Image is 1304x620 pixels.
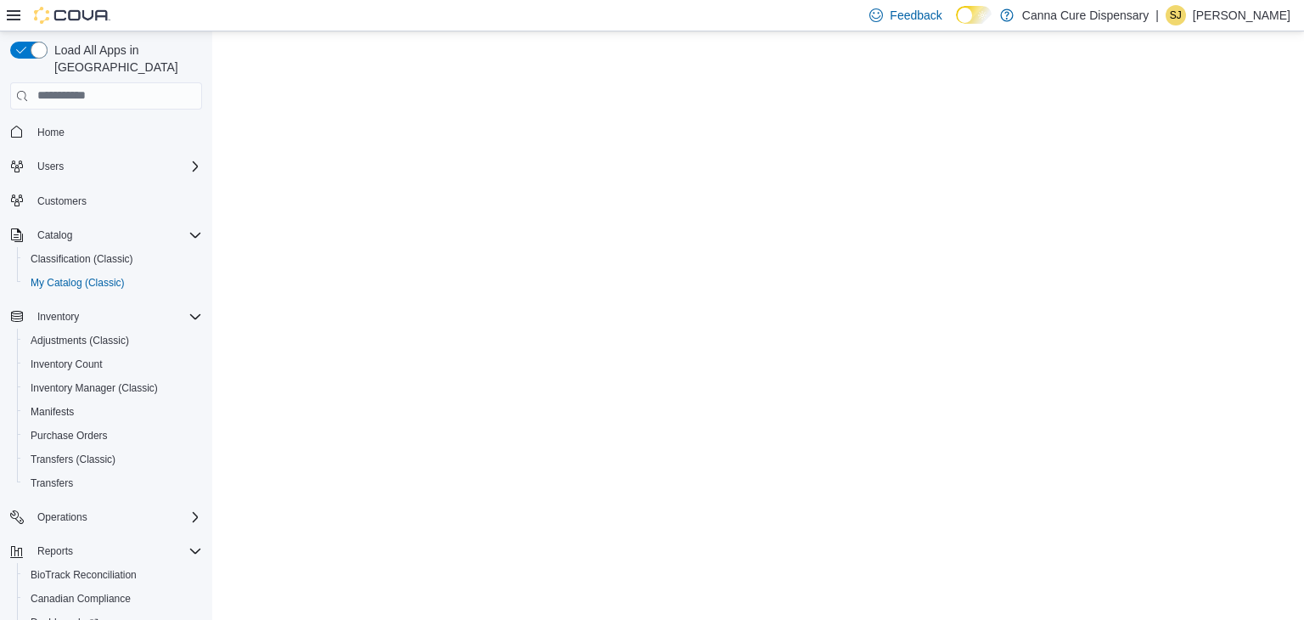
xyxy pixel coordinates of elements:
[24,249,202,269] span: Classification (Classic)
[31,358,103,371] span: Inventory Count
[24,589,202,609] span: Canadian Compliance
[17,563,209,587] button: BioTrack Reconciliation
[24,330,136,351] a: Adjustments (Classic)
[24,273,132,293] a: My Catalog (Classic)
[31,307,86,327] button: Inventory
[17,376,209,400] button: Inventory Manager (Classic)
[17,587,209,611] button: Canadian Compliance
[17,352,209,376] button: Inventory Count
[3,223,209,247] button: Catalog
[37,194,87,208] span: Customers
[31,190,202,211] span: Customers
[17,448,209,471] button: Transfers (Classic)
[890,7,941,24] span: Feedback
[3,539,209,563] button: Reports
[31,276,125,290] span: My Catalog (Classic)
[37,228,72,242] span: Catalog
[37,160,64,173] span: Users
[24,378,202,398] span: Inventory Manager (Classic)
[956,6,992,24] input: Dark Mode
[31,121,202,143] span: Home
[31,405,74,419] span: Manifests
[24,589,138,609] a: Canadian Compliance
[24,473,80,493] a: Transfers
[31,507,202,527] span: Operations
[17,271,209,295] button: My Catalog (Classic)
[3,120,209,144] button: Home
[31,429,108,442] span: Purchase Orders
[31,541,80,561] button: Reports
[24,330,202,351] span: Adjustments (Classic)
[1166,5,1186,25] div: Shantia Jamison
[24,354,202,375] span: Inventory Count
[24,273,202,293] span: My Catalog (Classic)
[31,156,202,177] span: Users
[24,426,115,446] a: Purchase Orders
[17,471,209,495] button: Transfers
[17,247,209,271] button: Classification (Classic)
[24,426,202,446] span: Purchase Orders
[24,565,143,585] a: BioTrack Reconciliation
[31,507,94,527] button: Operations
[3,305,209,329] button: Inventory
[37,510,87,524] span: Operations
[1193,5,1290,25] p: [PERSON_NAME]
[24,354,110,375] a: Inventory Count
[34,7,110,24] img: Cova
[31,225,79,245] button: Catalog
[1022,5,1149,25] p: Canna Cure Dispensary
[24,565,202,585] span: BioTrack Reconciliation
[24,378,165,398] a: Inventory Manager (Classic)
[31,568,137,582] span: BioTrack Reconciliation
[31,541,202,561] span: Reports
[31,122,71,143] a: Home
[31,334,129,347] span: Adjustments (Classic)
[31,156,70,177] button: Users
[3,189,209,213] button: Customers
[17,424,209,448] button: Purchase Orders
[3,155,209,178] button: Users
[48,42,202,76] span: Load All Apps in [GEOGRAPHIC_DATA]
[31,476,73,490] span: Transfers
[17,329,209,352] button: Adjustments (Classic)
[31,252,133,266] span: Classification (Classic)
[31,307,202,327] span: Inventory
[1155,5,1159,25] p: |
[31,225,202,245] span: Catalog
[17,400,209,424] button: Manifests
[37,544,73,558] span: Reports
[37,310,79,324] span: Inventory
[24,449,202,470] span: Transfers (Classic)
[24,473,202,493] span: Transfers
[37,126,65,139] span: Home
[956,24,957,25] span: Dark Mode
[1170,5,1182,25] span: SJ
[24,249,140,269] a: Classification (Classic)
[24,449,122,470] a: Transfers (Classic)
[3,505,209,529] button: Operations
[31,191,93,211] a: Customers
[31,381,158,395] span: Inventory Manager (Classic)
[31,453,115,466] span: Transfers (Classic)
[24,402,202,422] span: Manifests
[31,592,131,606] span: Canadian Compliance
[24,402,81,422] a: Manifests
